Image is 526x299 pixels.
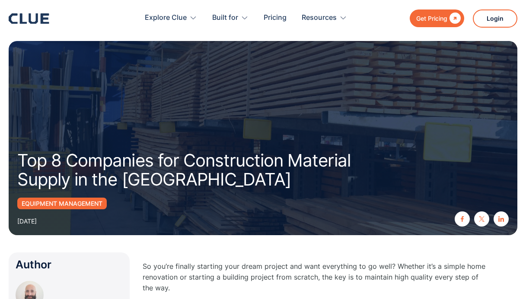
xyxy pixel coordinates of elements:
div: Resources [302,4,337,31]
div:  [447,13,461,24]
div: Resources [302,4,347,31]
div: Get Pricing [416,13,447,24]
img: facebook icon [459,216,465,222]
div: Built for [212,4,249,31]
a: Equipment Management [17,198,107,209]
img: twitter X icon [479,216,485,222]
h1: Top 8 Companies for Construction Material Supply in the [GEOGRAPHIC_DATA] [17,151,361,189]
img: linkedin icon [498,216,504,222]
div: Built for [212,4,238,31]
div: [DATE] [17,216,37,227]
div: Explore Clue [145,4,197,31]
p: So you’re finally starting your dream project and want everything to go well? Whether it’s a simp... [143,261,488,294]
a: Get Pricing [410,9,464,27]
div: Explore Clue [145,4,187,31]
a: Pricing [264,4,287,31]
div: Author [16,259,123,270]
a: Login [473,9,517,28]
